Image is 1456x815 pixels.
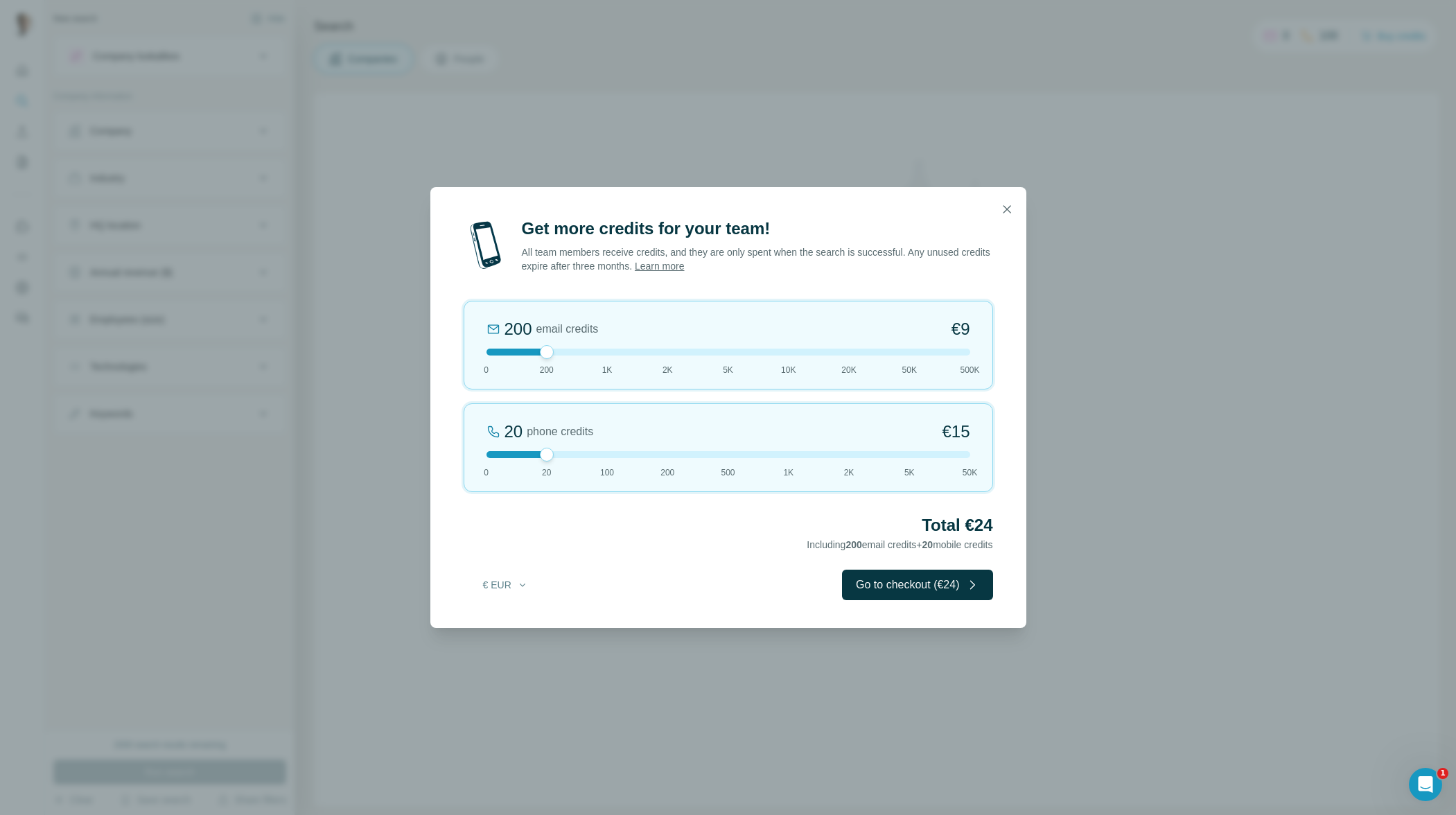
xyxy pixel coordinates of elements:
button: Go to checkout (€24) [842,570,992,600]
span: 20 [922,539,933,550]
span: 1K [783,466,793,479]
span: 5K [723,364,733,376]
span: 0 [484,364,489,376]
span: phone credits [527,423,593,440]
a: Learn more [635,261,685,272]
span: 200 [845,539,861,550]
span: 10K [781,364,796,376]
div: 200 [505,318,532,340]
span: 500 [721,466,735,479]
span: 100 [600,466,614,479]
iframe: Intercom live chat [1409,768,1442,801]
p: All team members receive credits, and they are only spent when the search is successful. Any unus... [522,245,993,273]
span: 20 [542,466,551,479]
span: €9 [951,318,970,340]
span: 200 [540,364,554,376]
h2: Total €24 [464,514,993,536]
span: 200 [660,466,674,479]
span: 1K [602,364,613,376]
span: 5K [904,466,915,479]
span: 0 [484,466,489,479]
img: mobile-phone [464,218,508,273]
span: email credits [536,321,599,338]
span: Including email credits + mobile credits [807,539,992,550]
span: 50K [963,466,977,479]
span: 50K [902,364,917,376]
span: €15 [942,421,970,443]
span: 2K [663,364,673,376]
span: 20K [841,364,856,376]
button: € EUR [473,572,538,597]
div: 20 [505,421,523,443]
span: 500K [960,364,979,376]
span: 2K [844,466,854,479]
span: 1 [1437,768,1448,779]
